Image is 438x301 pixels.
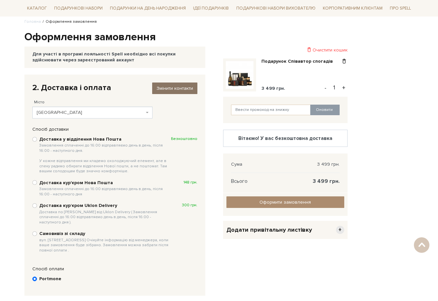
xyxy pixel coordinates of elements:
[231,178,248,184] span: Всього
[39,276,61,282] b: Portmone
[190,3,231,14] a: Ідеї подарунків
[39,136,171,174] b: Доставка у відділення Нова Пошта
[24,19,41,24] a: Головна
[39,143,171,174] span: Замовлення сплаченні до 16:00 відправляємо день в день, після 16:00 - наступного дня. У кожне від...
[259,199,311,205] span: Оформити замовлення
[223,47,348,53] div: Очистити кошик
[39,180,171,197] b: Доставка кур'єром Нова Пошта
[261,85,285,91] span: 3 499 грн.
[182,203,197,208] span: 300 грн.
[226,226,312,234] span: Додати привітальну листівку
[226,61,253,89] img: Подарунок Співавтор спогадів
[387,3,414,14] a: Про Spell
[32,107,153,118] span: Чернівці
[340,83,348,93] button: +
[231,161,242,167] span: Сума
[29,266,201,272] div: Спосіб оплати
[231,105,311,115] input: Ввести промокод на знижку
[184,180,197,185] span: 148 грн.
[310,105,340,115] button: Оновити
[107,3,188,14] a: Подарунки на День народження
[34,99,45,105] label: Місто
[261,58,338,64] a: Подарунок Співавтор спогадів
[39,186,171,197] span: Замовлення сплаченні до 16:00 відправляємо день в день, після 16:00 - наступного дня
[39,210,171,225] span: Доставка по [PERSON_NAME] від Uklon Delivery ( Замовлення сплаченні до 16:00 відправляємо день в ...
[41,19,97,25] li: Оформлення замовлення
[39,203,171,225] b: Доставка курʼєром Uklon Delivery
[32,83,197,93] div: 2. Доставка і оплата
[317,161,340,167] span: 3 499 грн.
[29,126,201,132] div: Спосіб доставки
[336,226,344,234] span: +
[24,3,50,14] a: Каталог
[229,135,342,141] div: Вітаємо! У вас безкоштовна доставка
[234,3,318,14] a: Подарункові набори вихователю
[37,109,145,116] span: Чернівці
[24,30,414,44] h1: Оформлення замовлення
[39,231,171,253] b: Самовивіз зі складу
[320,3,385,14] a: Корпоративним клієнтам
[39,238,171,253] span: вул. [STREET_ADDRESS] Очікуйте інформацію від менеджера, коли ваше замовлення буде зібрано. Замов...
[313,178,340,184] span: 3 499 грн.
[171,136,197,142] span: Безкоштовно
[51,3,105,14] a: Подарункові набори
[322,83,329,93] button: -
[156,85,193,91] span: Змінити контакти
[32,51,197,63] div: Для участі в програмі лояльності Spell необхідно всі покупки здійснювати через зареєстрований акк...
